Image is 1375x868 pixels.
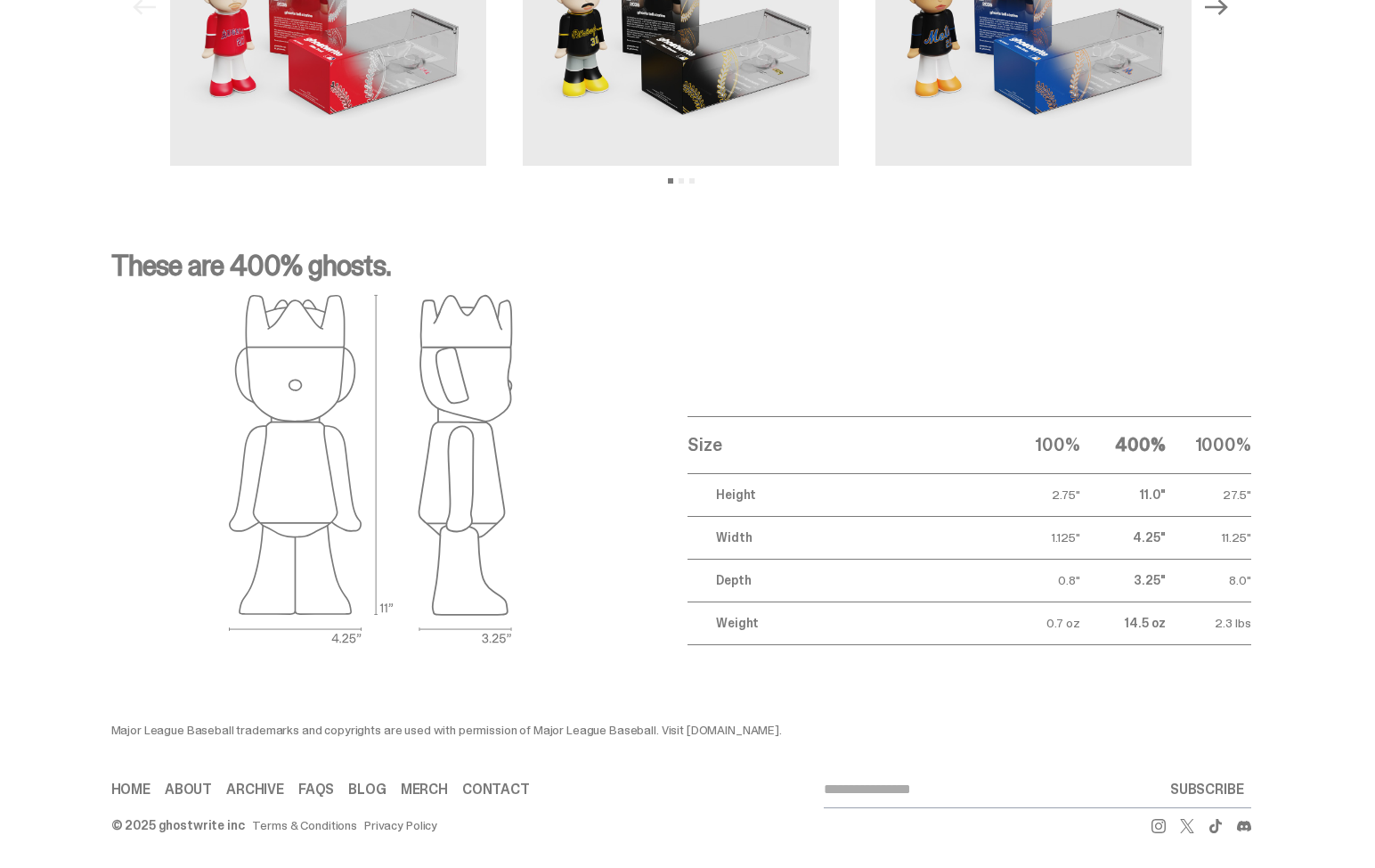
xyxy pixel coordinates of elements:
button: View slide 2 [679,178,684,184]
td: 27.5" [1166,473,1251,516]
a: Contact [462,782,530,797]
a: Merch [401,782,448,797]
td: Width [687,516,994,559]
button: View slide 1 [668,178,673,184]
td: Depth [687,559,994,602]
td: 2.3 lbs [1166,602,1251,644]
td: 8.0" [1166,559,1251,602]
td: 1.125" [995,516,1080,559]
td: 2.75" [995,473,1080,516]
a: Blog [348,782,386,797]
a: Home [111,782,151,797]
td: 4.25" [1080,516,1166,559]
th: 1000% [1166,416,1251,473]
td: 11.25" [1166,516,1251,559]
td: Height [687,473,994,516]
a: Privacy Policy [364,819,437,831]
td: 14.5 oz [1080,602,1166,644]
th: 400% [1080,416,1166,473]
img: ghost outlines spec [229,294,514,645]
div: © 2025 ghostwrite inc [111,819,245,831]
a: FAQs [298,782,334,797]
td: Weight [687,602,994,644]
p: These are 400% ghosts. [111,251,1251,294]
a: About [165,782,212,797]
td: 0.8" [995,559,1080,602]
div: Major League Baseball trademarks and copyrights are used with permission of Major League Baseball... [111,724,824,736]
td: 11.0" [1080,473,1166,516]
a: Archive [226,782,284,797]
button: SUBSCRIBE [1163,772,1251,807]
th: 100% [995,416,1080,473]
a: Terms & Conditions [252,819,357,831]
button: View slide 3 [689,178,695,184]
td: 0.7 oz [995,602,1080,644]
th: Size [687,416,994,473]
td: 3.25" [1080,559,1166,602]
